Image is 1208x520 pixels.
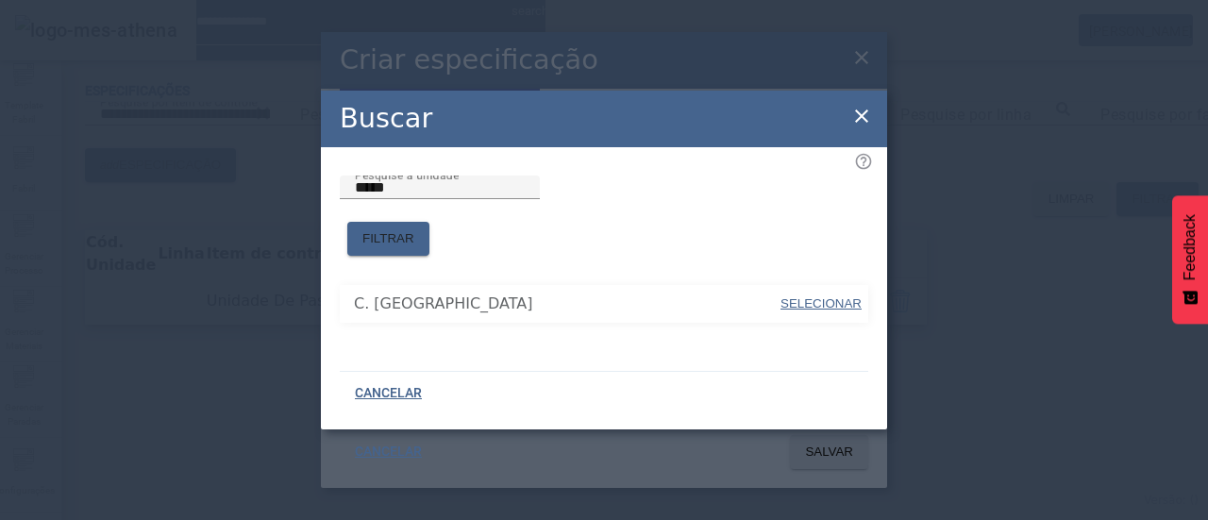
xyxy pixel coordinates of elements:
span: C. [GEOGRAPHIC_DATA] [354,293,779,315]
button: FILTRAR [347,222,429,256]
span: CANCELAR [355,384,422,403]
span: CANCELAR [355,443,422,461]
span: FILTRAR [362,229,414,248]
h2: Buscar [340,98,432,139]
button: CANCELAR [340,435,437,469]
button: Feedback - Mostrar pesquisa [1172,195,1208,324]
button: SALVAR [790,435,868,469]
span: SALVAR [805,443,853,461]
span: Feedback [1182,214,1199,280]
button: SELECIONAR [779,287,864,321]
mat-label: Pesquise a unidade [355,168,459,181]
span: SELECIONAR [780,296,862,310]
button: CANCELAR [340,377,437,411]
